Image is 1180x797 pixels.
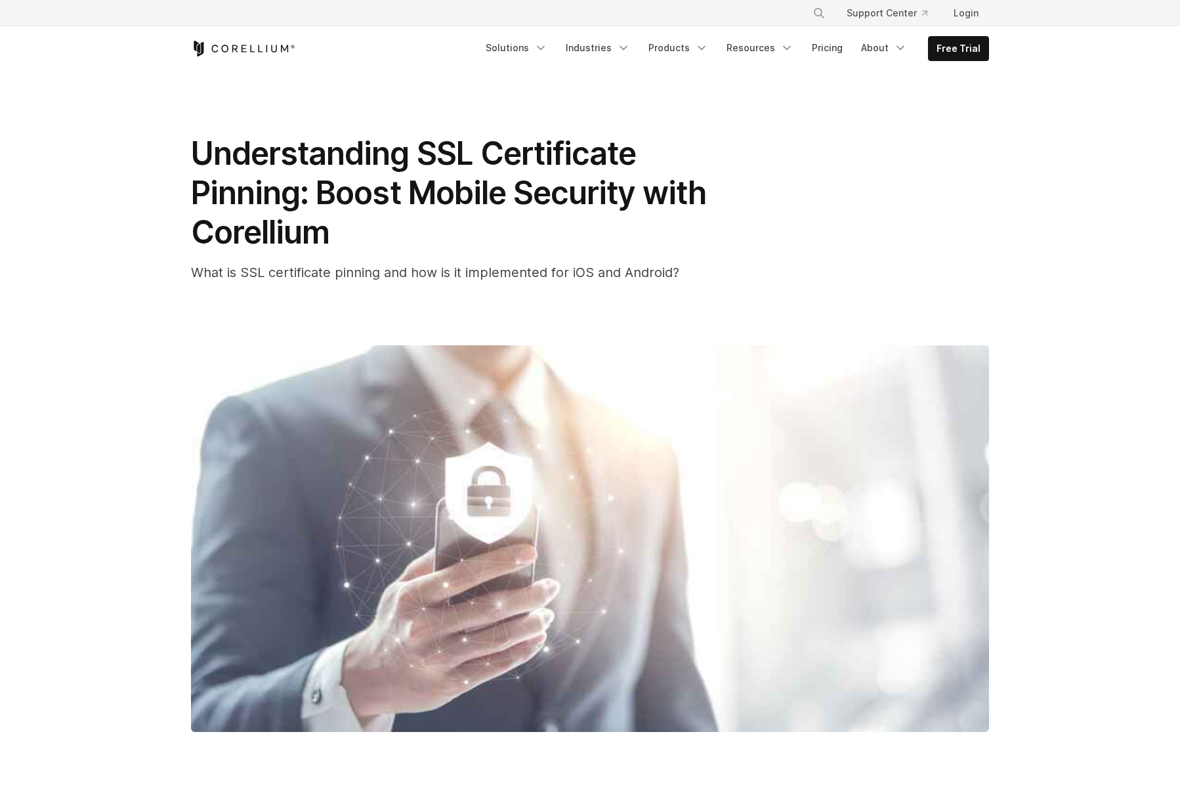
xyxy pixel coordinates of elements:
a: Pricing [804,36,851,60]
div: Navigation Menu [478,36,989,61]
a: Corellium Home [191,41,295,56]
img: Understanding SSL Certificate Pinning: Boost Mobile Security with Corellium [191,345,989,732]
a: Free Trial [929,37,988,60]
a: Industries [558,36,638,60]
button: Search [807,1,831,25]
a: Login [943,1,989,25]
a: Products [641,36,716,60]
div: Navigation Menu [797,1,989,25]
a: About [853,36,915,60]
span: What is SSL certificate pinning and how is it implemented for iOS and Android? [191,265,679,280]
span: Understanding SSL Certificate Pinning: Boost Mobile Security with Corellium [191,134,706,251]
a: Support Center [836,1,938,25]
a: Solutions [478,36,555,60]
a: Resources [719,36,801,60]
